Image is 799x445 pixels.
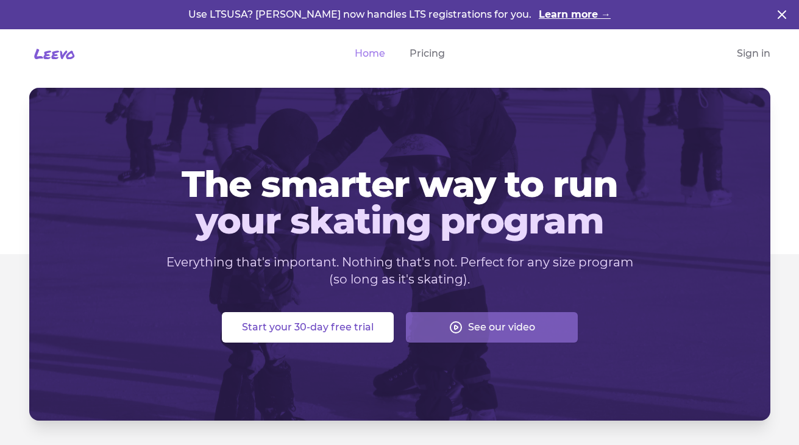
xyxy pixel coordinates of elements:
a: Leevo [29,44,75,63]
span: your skating program [49,202,751,239]
a: Home [355,46,385,61]
p: Everything that's important. Nothing that's not. Perfect for any size program (so long as it's sk... [166,254,634,288]
a: Learn more [539,7,611,22]
span: See our video [468,320,535,335]
button: Start your 30-day free trial [222,312,394,343]
a: Sign in [737,46,770,61]
span: → [601,9,611,20]
button: See our video [406,312,578,343]
span: Use LTSUSA? [PERSON_NAME] now handles LTS registrations for you. [188,9,534,20]
a: Pricing [410,46,445,61]
span: The smarter way to run [49,166,751,202]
